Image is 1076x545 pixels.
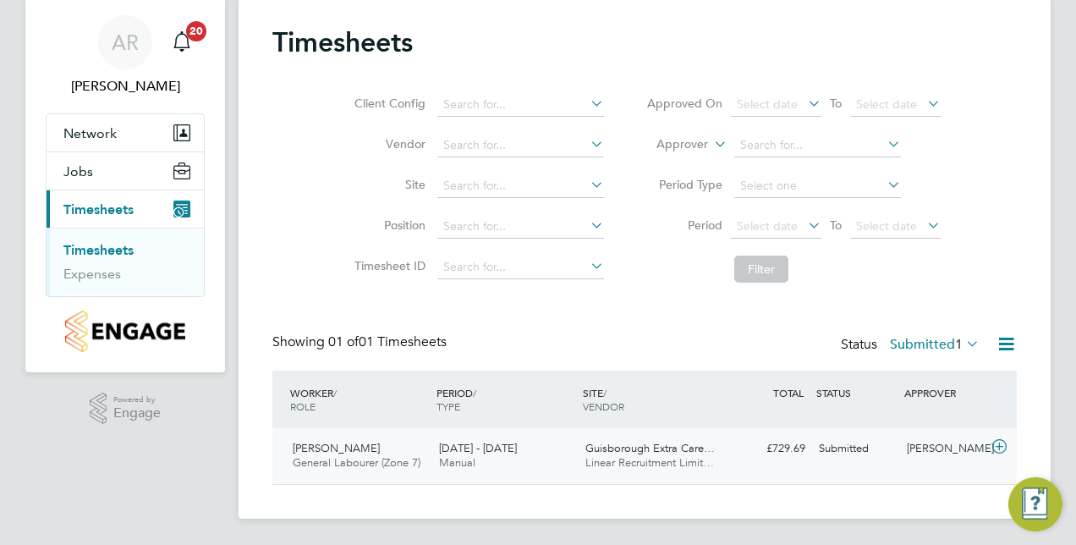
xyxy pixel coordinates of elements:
a: 20 [165,15,199,69]
span: Andy Rowland [46,76,205,96]
span: Select date [856,96,917,112]
span: / [333,386,337,399]
a: Expenses [63,266,121,282]
a: AR[PERSON_NAME] [46,15,205,96]
label: Approver [632,136,708,153]
span: TYPE [436,399,460,413]
button: Filter [734,256,788,283]
span: 20 [186,21,206,41]
span: VENDOR [583,399,624,413]
span: To [825,92,847,114]
label: Period [646,217,722,233]
input: Select one [734,174,901,198]
a: Timesheets [63,242,134,258]
span: / [473,386,476,399]
label: Timesheet ID [349,258,425,273]
span: / [603,386,607,399]
span: Timesheets [63,201,134,217]
span: 1 [955,336,963,353]
div: [PERSON_NAME] [900,435,988,463]
input: Search for... [437,93,604,117]
input: Search for... [734,134,901,157]
label: Vendor [349,136,425,151]
a: Go to home page [46,311,205,352]
span: AR [112,31,139,53]
button: Jobs [47,152,204,190]
span: Linear Recruitment Limit… [585,455,714,470]
span: ROLE [290,399,316,413]
span: TOTAL [773,386,804,399]
div: Showing [272,333,450,351]
input: Search for... [437,215,604,239]
button: Network [47,114,204,151]
span: [DATE] - [DATE] [439,441,517,455]
div: SITE [579,377,725,421]
div: PERIOD [432,377,579,421]
img: countryside-properties-logo-retina.png [65,311,184,352]
button: Engage Resource Center [1008,477,1062,531]
span: 01 Timesheets [328,333,447,350]
input: Search for... [437,134,604,157]
span: Select date [856,218,917,234]
span: 01 of [328,333,359,350]
span: [PERSON_NAME] [293,441,380,455]
div: APPROVER [900,377,988,408]
div: £729.69 [724,435,812,463]
label: Client Config [349,96,425,111]
span: Engage [113,406,161,421]
span: Jobs [63,163,93,179]
span: General Labourer (Zone 7) [293,455,420,470]
span: To [825,214,847,236]
a: Powered byEngage [90,393,162,425]
div: STATUS [812,377,900,408]
label: Approved On [646,96,722,111]
div: Timesheets [47,228,204,296]
div: Submitted [812,435,900,463]
input: Search for... [437,256,604,279]
input: Search for... [437,174,604,198]
button: Timesheets [47,190,204,228]
span: Guisborough Extra Care… [585,441,715,455]
div: WORKER [286,377,432,421]
div: Status [841,333,983,357]
span: Select date [737,218,798,234]
label: Submitted [890,336,980,353]
span: Powered by [113,393,161,407]
span: Network [63,125,117,141]
label: Position [349,217,425,233]
span: Manual [439,455,475,470]
h2: Timesheets [272,25,413,59]
label: Period Type [646,177,722,192]
label: Site [349,177,425,192]
span: Select date [737,96,798,112]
